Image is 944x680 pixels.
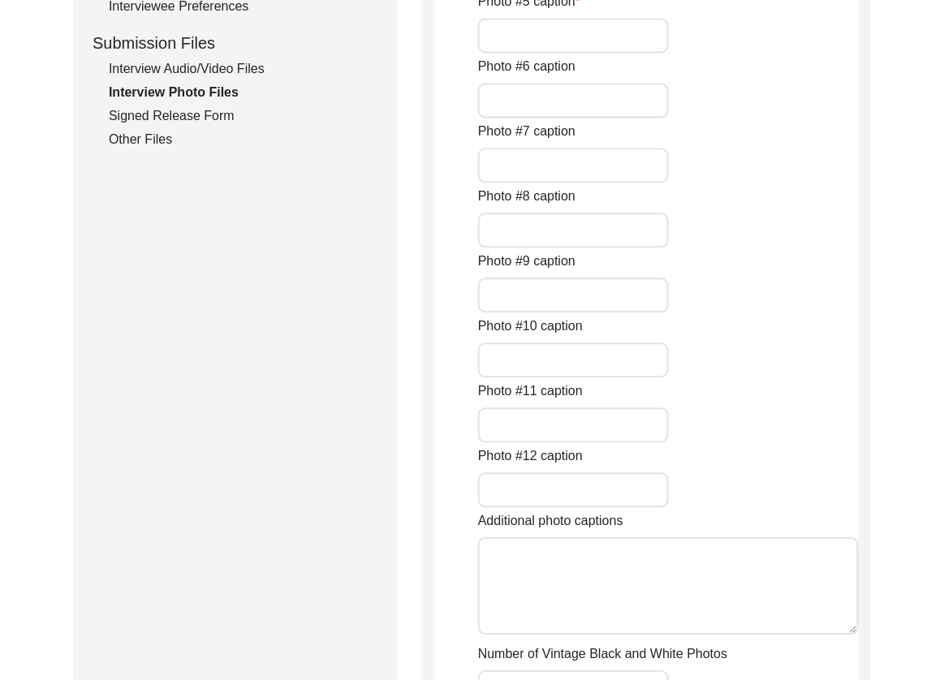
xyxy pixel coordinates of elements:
[109,83,378,102] div: Interview Photo Files
[109,59,378,79] div: Interview Audio/Video Files
[93,31,378,55] div: Submission Files
[109,130,378,149] div: Other Files
[478,511,623,531] label: Additional photo captions
[478,122,575,141] label: Photo #7 caption
[478,252,575,271] label: Photo #9 caption
[478,187,575,206] label: Photo #8 caption
[478,316,583,336] label: Photo #10 caption
[478,57,575,76] label: Photo #6 caption
[478,381,583,401] label: Photo #11 caption
[478,644,727,664] label: Number of Vintage Black and White Photos
[478,446,583,466] label: Photo #12 caption
[109,106,378,126] div: Signed Release Form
